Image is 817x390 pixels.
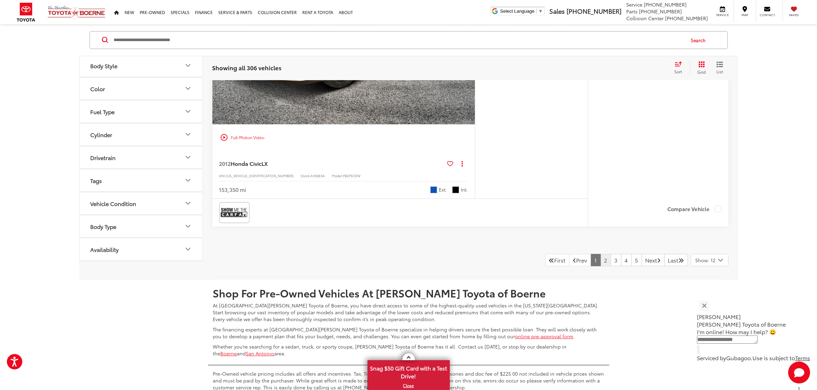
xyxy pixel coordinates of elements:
span: Saved [786,13,802,17]
a: 4 [621,254,632,266]
p: Whether you’re searching for a sedan, truck, or sporty coupe, [PERSON_NAME] Toyota of Boerne has ... [213,343,604,357]
button: Toggle Chat Window [788,362,810,383]
span: Black [452,186,459,193]
div: Color [91,85,105,92]
span: Contact [760,13,775,17]
svg: Start Chat [788,362,810,383]
span: List [716,69,723,74]
div: Color [184,85,192,93]
button: Actions [456,157,468,169]
span: FB2F5CEW [343,173,361,178]
span: Snag $50 Gift Card with a Test Drive! [368,361,449,382]
a: First PageFirst [545,254,570,266]
div: Body Style [184,62,192,70]
div: Tags [91,177,102,184]
img: Vic Vaughan Toyota of Boerne [47,5,106,19]
a: online pre-approval form [515,333,574,340]
button: TagsTags [80,169,203,192]
div: 153,350 mi [219,186,246,194]
i: Last Page [679,257,684,263]
div: Vehicle Condition [91,200,137,207]
a: Boerne [221,350,237,357]
span: Ext. [439,186,447,193]
span: Model: [332,173,343,178]
button: Select sort value [671,61,690,75]
div: Drivetrain [184,154,192,162]
span: [PHONE_NUMBER] [644,1,687,8]
span: Map [737,13,752,17]
a: Select Language​ [500,9,543,14]
button: Body StyleBody Style [80,54,203,77]
a: San Antonio [246,350,275,357]
span: [US_VEHICLE_IDENTIFICATION_NUMBER] [226,173,294,178]
a: 2 [600,254,611,266]
a: 2012Honda CivicLX [219,160,445,167]
p: At [GEOGRAPHIC_DATA][PERSON_NAME] Toyota of Boerne, you have direct access to some of the highest... [213,302,604,322]
span: [PHONE_NUMBER] [665,15,708,22]
input: Search by Make, Model, or Keyword [113,32,685,48]
div: Drivetrain [91,154,116,161]
a: 5 [631,254,642,266]
span: Sort [675,69,682,74]
span: Showing all 306 vehicles [212,63,282,72]
span: dropdown dots [462,161,463,166]
span: [PHONE_NUMBER] [567,7,621,15]
i: First Page [549,257,555,263]
span: Int. [461,186,468,193]
div: Body Style [91,62,118,69]
p: The financing experts at [GEOGRAPHIC_DATA][PERSON_NAME] Toyota of Boerne specialize in helping dr... [213,326,604,340]
span: Sales [549,7,565,15]
i: Next Page [657,257,661,263]
i: Previous Page [573,257,576,263]
button: Grid View [690,61,711,75]
a: Previous PagePrev [569,254,591,266]
button: DrivetrainDrivetrain [80,146,203,169]
span: ▼ [538,9,543,14]
div: Body Type [91,223,117,230]
div: Fuel Type [184,108,192,116]
button: ColorColor [80,77,203,100]
a: LastLast Page [664,254,688,266]
span: Collision Center [626,15,664,22]
span: Grid [698,69,706,75]
span: Honda Civic [231,159,262,167]
a: 3 [611,254,621,266]
button: Body TypeBody Type [80,215,203,237]
button: Fuel TypeFuel Type [80,100,203,123]
span: A10683A [311,173,325,178]
div: Availability [184,245,192,254]
div: Fuel Type [91,108,115,115]
span: Parts [626,8,638,15]
img: View CARFAX report [221,204,248,222]
a: NextNext Page [642,254,665,266]
div: Tags [184,176,192,185]
span: Service [626,1,642,8]
button: CylinderCylinder [80,123,203,146]
div: Vehicle Condition [184,199,192,208]
span: LX [262,159,268,167]
div: Availability [91,246,119,253]
div: Body Type [184,222,192,231]
button: Vehicle ConditionVehicle Condition [80,192,203,215]
button: Search [685,32,716,49]
a: 1 [591,254,601,266]
span: Stock: [301,173,311,178]
span: 2012 [219,159,231,167]
label: Compare Vehicle [668,206,722,212]
span: [PHONE_NUMBER] [639,8,682,15]
h2: Shop For Pre-Owned Vehicles At [PERSON_NAME] Toyota of Boerne [213,287,604,298]
div: Cylinder [184,131,192,139]
span: Show: 12 [695,257,715,264]
button: Select number of vehicles per page [691,254,728,266]
span: Select Language [500,9,535,14]
button: AvailabilityAvailability [80,238,203,260]
span: Service [715,13,730,17]
span: VIN: [219,173,226,178]
div: Cylinder [91,131,113,138]
span: Blue [430,186,437,193]
button: List View [711,61,728,75]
